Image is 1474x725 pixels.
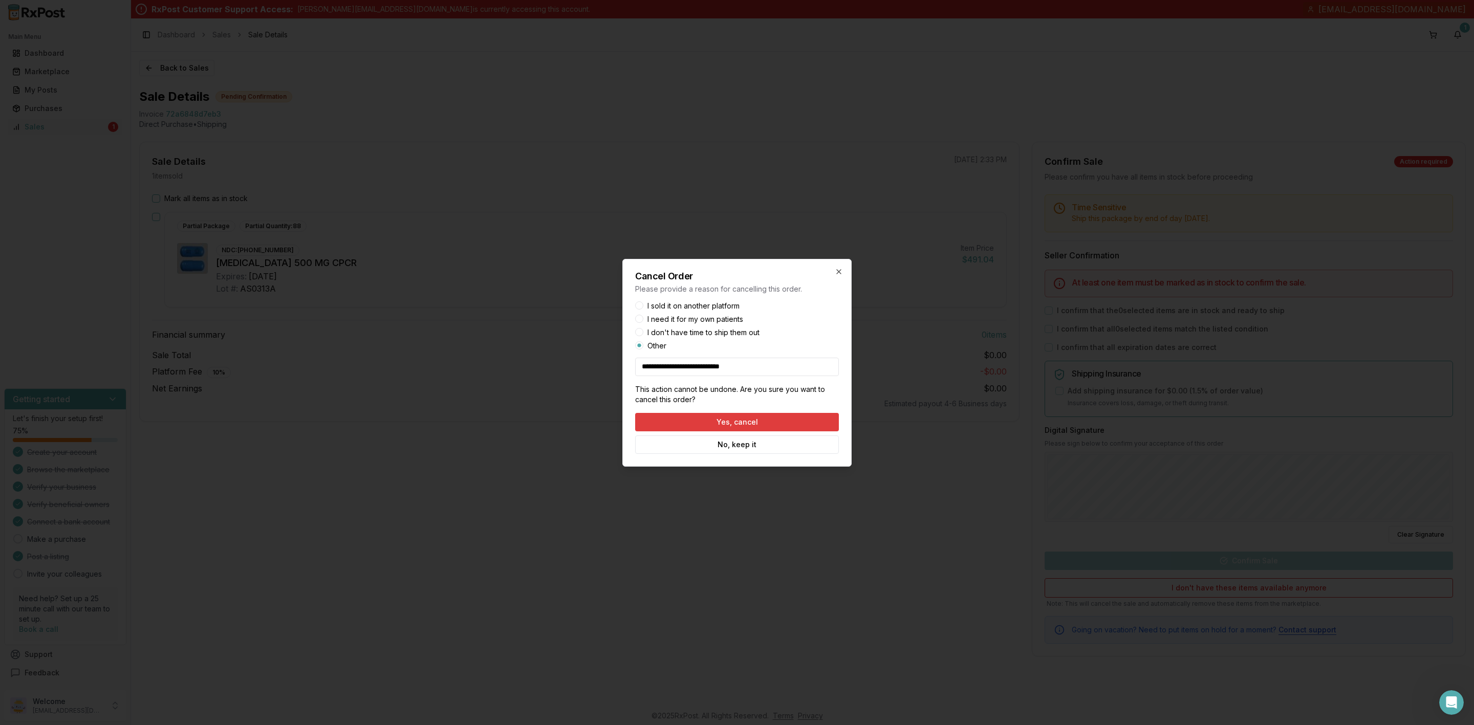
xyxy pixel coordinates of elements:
label: I need it for my own patients [647,316,743,323]
label: Other [647,342,666,349]
p: This action cannot be undone. Are you sure you want to cancel this order? [635,384,839,405]
button: Yes, cancel [635,413,839,431]
h2: Cancel Order [635,272,839,281]
button: No, keep it [635,435,839,454]
label: I don't have time to ship them out [647,329,760,336]
p: Please provide a reason for cancelling this order. [635,284,839,294]
label: I sold it on another platform [647,302,740,310]
iframe: Intercom live chat [1439,690,1464,715]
